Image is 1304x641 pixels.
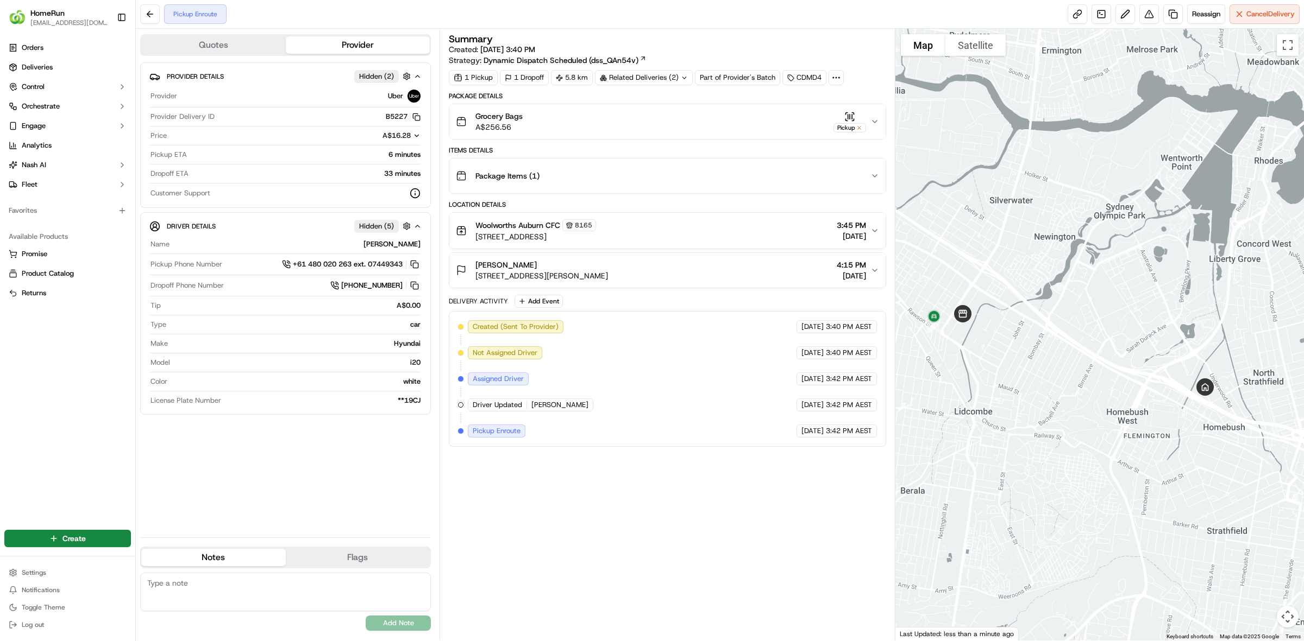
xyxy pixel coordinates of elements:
[473,322,559,332] span: Created (Sent To Provider)
[449,104,886,139] button: Grocery BagsA$256.56Pickup
[286,36,430,54] button: Provider
[801,322,824,332] span: [DATE]
[826,322,872,332] span: 3:40 PM AEST
[4,156,131,174] button: Nash AI
[833,123,866,132] div: Pickup
[826,426,872,436] span: 3:42 PM AEST
[22,249,47,259] span: Promise
[4,4,112,30] button: HomeRunHomeRun[EMAIL_ADDRESS][DOMAIN_NAME]
[475,259,537,270] span: [PERSON_NAME]
[531,400,588,410] span: [PERSON_NAME]
[149,217,422,235] button: Driver DetailsHidden (5)
[330,280,421,291] a: [PHONE_NUMBER]
[901,34,945,56] button: Show street map
[801,426,824,436] span: [DATE]
[30,8,65,18] button: HomeRun
[4,284,131,302] button: Returns
[4,78,131,96] button: Control
[801,348,824,358] span: [DATE]
[22,160,46,170] span: Nash AI
[1230,4,1300,24] button: CancelDelivery
[165,301,421,310] div: A$0.00
[171,320,421,329] div: car
[388,91,403,101] span: Uber
[473,426,521,436] span: Pickup Enroute
[449,44,535,55] span: Created:
[473,374,524,384] span: Assigned Driver
[22,180,37,189] span: Fleet
[480,45,535,54] span: [DATE] 3:40 PM
[449,158,886,193] button: Package Items (1)
[193,169,421,179] div: 33 minutes
[4,117,131,135] button: Engage
[449,200,886,209] div: Location Details
[837,270,866,281] span: [DATE]
[151,377,167,386] span: Color
[359,221,394,231] span: Hidden ( 5 )
[473,400,522,410] span: Driver Updated
[359,72,394,81] span: Hidden ( 2 )
[782,70,826,85] div: CDMD4
[22,603,65,612] span: Toggle Theme
[898,626,934,640] a: Open this area in Google Maps (opens a new window)
[354,69,413,83] button: Hidden (2)
[341,281,403,290] span: [PHONE_NUMBER]
[1220,633,1279,639] span: Map data ©2025 Google
[167,72,224,81] span: Provider Details
[30,18,108,27] button: [EMAIL_ADDRESS][DOMAIN_NAME]
[475,170,540,181] span: Package Items ( 1 )
[801,374,824,384] span: [DATE]
[1286,633,1301,639] a: Terms (opens in new tab)
[354,219,413,233] button: Hidden (5)
[895,627,1019,640] div: Last Updated: less than a minute ago
[174,358,421,367] div: i20
[484,55,638,66] span: Dynamic Dispatch Scheduled (dss_QAn54v)
[1277,606,1299,627] button: Map camera controls
[801,400,824,410] span: [DATE]
[837,231,866,242] span: [DATE]
[475,220,560,231] span: Woolworths Auburn CFC
[1187,4,1225,24] button: Reassign
[172,339,421,348] div: Hyundai
[923,314,945,337] div: 1
[174,239,421,249] div: [PERSON_NAME]
[325,131,421,141] button: A$16.28
[4,98,131,115] button: Orchestrate
[4,617,131,632] button: Log out
[22,620,44,629] span: Log out
[595,70,693,85] div: Related Deliveries (2)
[9,9,26,26] img: HomeRun
[151,150,187,160] span: Pickup ETA
[837,259,866,270] span: 4:15 PM
[149,67,422,85] button: Provider DetailsHidden (2)
[151,358,170,367] span: Model
[484,55,647,66] a: Dynamic Dispatch Scheduled (dss_QAn54v)
[4,265,131,282] button: Product Catalog
[449,253,886,288] button: [PERSON_NAME][STREET_ADDRESS][PERSON_NAME]4:15 PM[DATE]
[151,91,177,101] span: Provider
[383,131,411,140] span: A$16.28
[575,221,592,230] span: 8165
[449,34,493,44] h3: Summary
[449,297,508,306] div: Delivery Activity
[945,34,1006,56] button: Show satellite imagery
[4,530,131,547] button: Create
[141,549,286,566] button: Notes
[475,122,523,132] span: A$256.56
[151,112,215,122] span: Provider Delivery ID
[4,565,131,580] button: Settings
[151,259,222,269] span: Pickup Phone Number
[22,141,52,150] span: Analytics
[4,582,131,598] button: Notifications
[500,70,549,85] div: 1 Dropoff
[449,55,647,66] div: Strategy:
[151,281,224,290] span: Dropoff Phone Number
[4,228,131,245] div: Available Products
[151,188,210,198] span: Customer Support
[22,43,43,53] span: Orders
[449,213,886,249] button: Woolworths Auburn CFC8165[STREET_ADDRESS]3:45 PM[DATE]
[826,374,872,384] span: 3:42 PM AEST
[22,101,60,111] span: Orchestrate
[4,39,131,56] a: Orders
